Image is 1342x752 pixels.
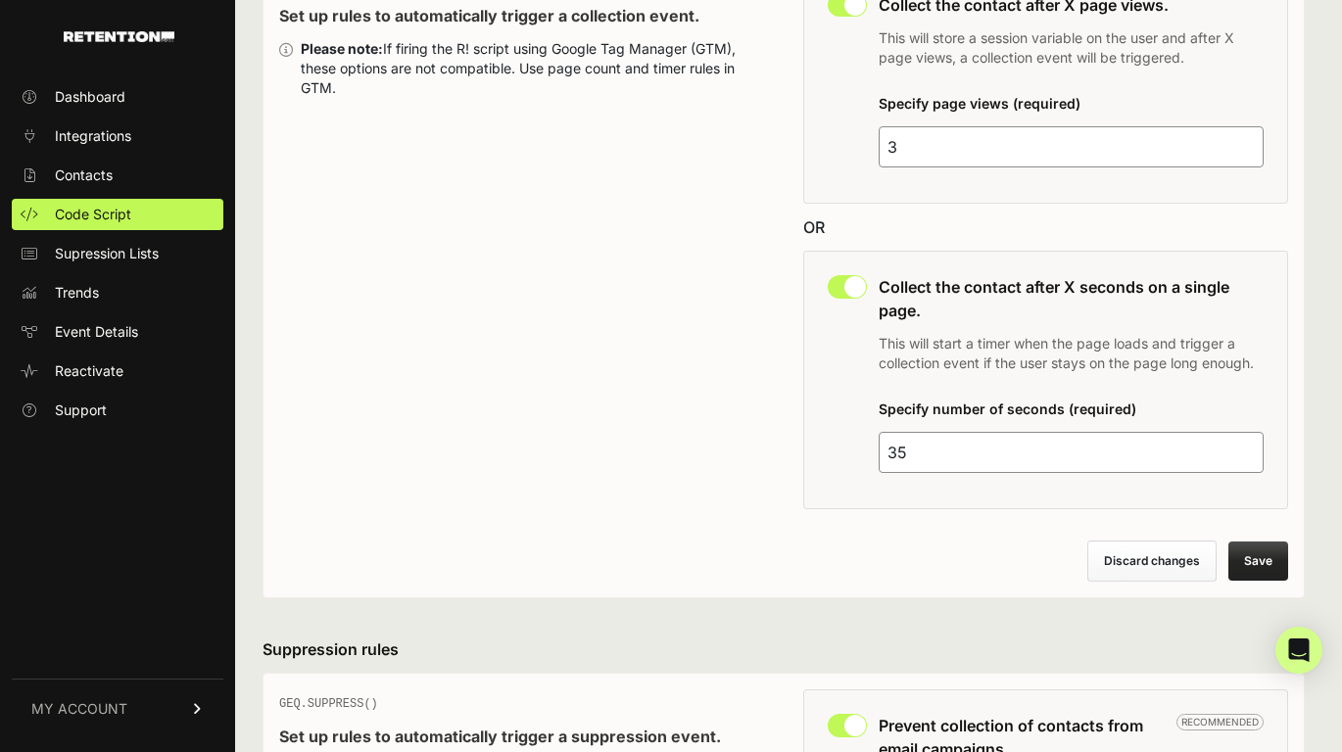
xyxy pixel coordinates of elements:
label: Specify number of seconds (required) [879,400,1136,417]
a: Trends [12,277,223,308]
a: Integrations [12,120,223,152]
span: Reactivate [55,361,123,381]
span: Trends [55,283,99,303]
span: Event Details [55,322,138,342]
a: Reactivate [12,355,223,387]
span: GEQ.SUPPRESS() [279,697,378,711]
h3: Collect the contact after X seconds on a single page. [879,275,1264,322]
p: This will store a session variable on the user and after X page views, a collection event will be... [879,28,1264,68]
a: Support [12,395,223,426]
strong: Please note: [301,40,383,57]
div: OR [803,215,1288,239]
span: Contacts [55,165,113,185]
span: Support [55,400,107,420]
span: Recommended [1176,714,1264,730]
a: MY ACCOUNT [12,679,223,738]
a: Supression Lists [12,238,223,269]
span: Supression Lists [55,244,159,263]
span: MY ACCOUNT [31,699,127,719]
span: Dashboard [55,87,125,107]
h3: Suppression rules [263,637,1305,661]
div: If firing the R! script using Google Tag Manager (GTM), these options are not compatible. Use pag... [301,39,764,98]
p: This will start a timer when the page loads and trigger a collection event if the user stays on t... [879,334,1264,373]
a: Event Details [12,316,223,348]
img: Retention.com [64,31,174,42]
input: 25 [879,432,1264,473]
a: Code Script [12,199,223,230]
a: Dashboard [12,81,223,113]
strong: Set up rules to automatically trigger a collection event. [279,6,699,25]
div: Open Intercom Messenger [1275,627,1322,674]
span: Code Script [55,205,131,224]
a: Contacts [12,160,223,191]
button: Save [1228,541,1288,581]
label: Specify page views (required) [879,95,1080,112]
button: Discard changes [1087,540,1217,582]
input: 4 [879,126,1264,167]
span: Integrations [55,126,131,146]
